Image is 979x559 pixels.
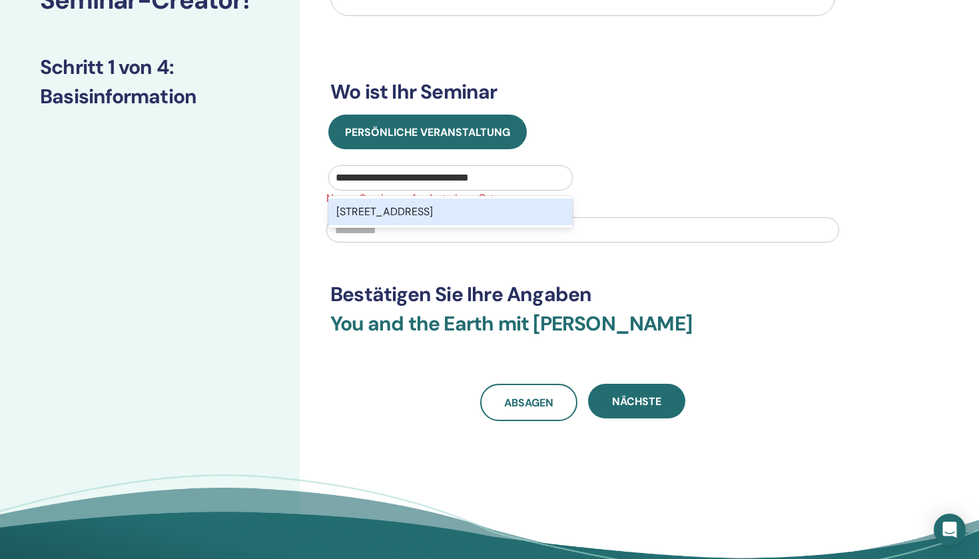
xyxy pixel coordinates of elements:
[480,384,577,421] a: Absagen
[318,191,847,207] span: Neues Seminar erfordert einen Ort
[504,396,553,410] span: Absagen
[330,282,835,306] h3: Bestätigen Sie Ihre Angaben
[40,55,260,79] h3: Schritt 1 von 4 :
[40,85,260,109] h3: Basisinformation
[330,80,835,104] h3: Wo ist Ihr Seminar
[328,199,573,225] div: [STREET_ADDRESS]
[588,384,685,418] button: Nächste
[612,394,661,408] span: Nächste
[934,514,966,546] div: Open Intercom Messenger
[345,125,510,139] span: Persönliche Veranstaltung
[328,115,527,149] button: Persönliche Veranstaltung
[330,312,835,352] h3: You and the Earth mit [PERSON_NAME]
